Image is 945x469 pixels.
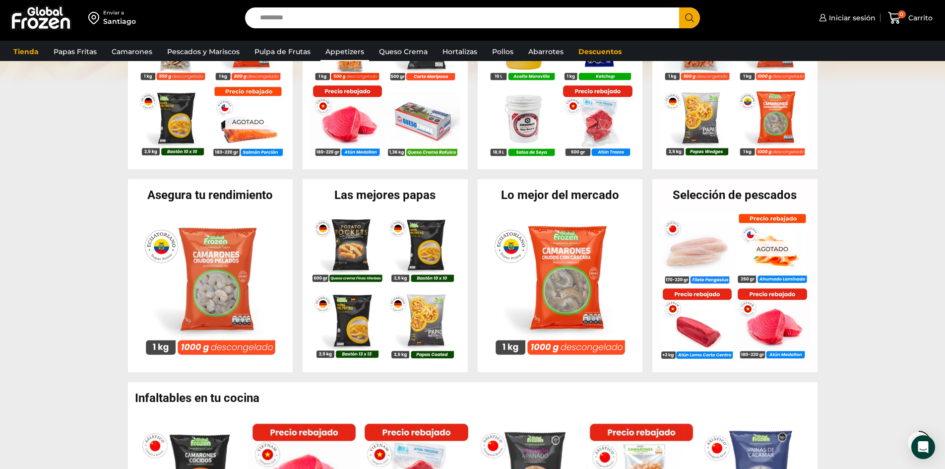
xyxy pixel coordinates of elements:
[438,42,482,61] a: Hortalizas
[573,42,627,61] a: Descuentos
[523,42,568,61] a: Abarrotes
[128,189,293,201] h2: Asegura tu rendimiento
[679,7,700,28] button: Search button
[750,241,795,257] p: Agotado
[374,42,433,61] a: Queso Crema
[103,16,136,26] div: Santiago
[320,42,369,61] a: Appetizers
[225,114,270,130] p: Agotado
[162,42,245,61] a: Pescados y Mariscos
[817,8,876,28] a: Iniciar sesión
[303,189,468,201] h2: Las mejores papas
[107,42,157,61] a: Camarones
[898,10,906,18] span: 0
[88,9,103,26] img: address-field-icon.svg
[49,42,102,61] a: Papas Fritas
[487,42,518,61] a: Pollos
[906,13,933,23] span: Carrito
[826,13,876,23] span: Iniciar sesión
[911,435,935,459] div: Open Intercom Messenger
[103,9,136,16] div: Enviar a
[652,189,818,201] h2: Selección de pescados
[250,42,315,61] a: Pulpa de Frutas
[478,189,643,201] h2: Lo mejor del mercado
[8,42,44,61] a: Tienda
[885,6,935,30] a: 0 Carrito
[135,392,818,404] h2: Infaltables en tu cocina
